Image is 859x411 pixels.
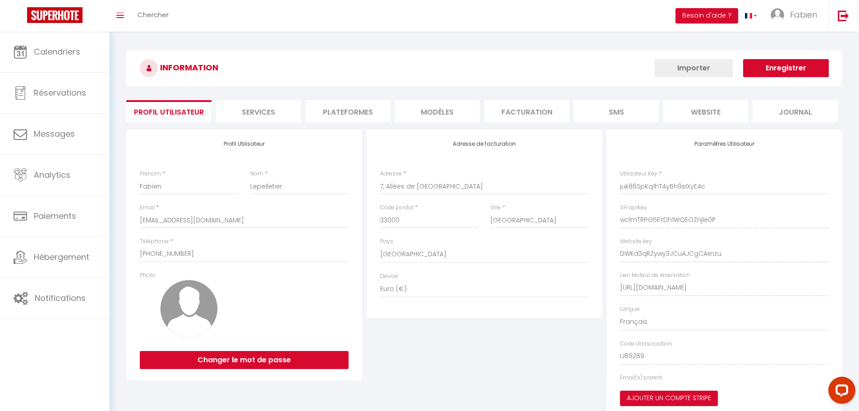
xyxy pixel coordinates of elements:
[620,203,647,212] label: SH apiKey
[140,203,155,212] label: Email
[620,141,829,147] h4: Paramètres Utilisateur
[27,7,83,23] img: Super Booking
[34,46,80,57] span: Calendriers
[663,100,748,122] li: website
[34,128,75,139] span: Messages
[140,141,349,147] h4: Profil Utilisateur
[34,210,76,222] span: Paiements
[216,100,301,122] li: Services
[34,87,86,98] span: Réservations
[675,8,738,23] button: Besoin d'aide ?
[126,50,842,86] h3: INFORMATION
[305,100,390,122] li: Plateformes
[380,272,398,281] label: Devise
[484,100,569,122] li: Facturation
[574,100,658,122] li: SMS
[34,169,70,180] span: Analytics
[160,280,218,337] img: avatar.png
[753,100,837,122] li: Journal
[790,9,817,20] span: Fabien
[138,10,169,19] span: Chercher
[490,203,501,212] label: Ville
[140,170,161,178] label: Prénom
[821,373,859,411] iframe: LiveChat chat widget
[34,251,89,263] span: Hébergement
[838,10,849,21] img: logout
[380,203,413,212] label: Code postal
[395,100,480,122] li: MODÈLES
[620,391,718,406] button: Ajouter un compte Stripe
[140,271,156,280] label: Photo
[126,100,211,122] li: Profil Utilisateur
[140,237,169,246] label: Téléphone
[620,271,690,280] label: Lien Moteur de réservation
[743,59,829,77] button: Enregistrer
[380,170,402,178] label: Adresse
[140,351,349,369] button: Changer le mot de passe
[771,8,784,22] img: ...
[380,141,589,147] h4: Adresse de facturation
[620,170,657,178] label: Utilisateur Key
[620,305,640,314] label: Langue
[620,237,652,246] label: Website key
[35,292,86,304] span: Notifications
[655,59,733,77] button: Importer
[250,170,263,178] label: Nom
[620,374,662,382] label: Email(s) parent
[620,340,672,348] label: Code d'association
[380,237,393,246] label: Pays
